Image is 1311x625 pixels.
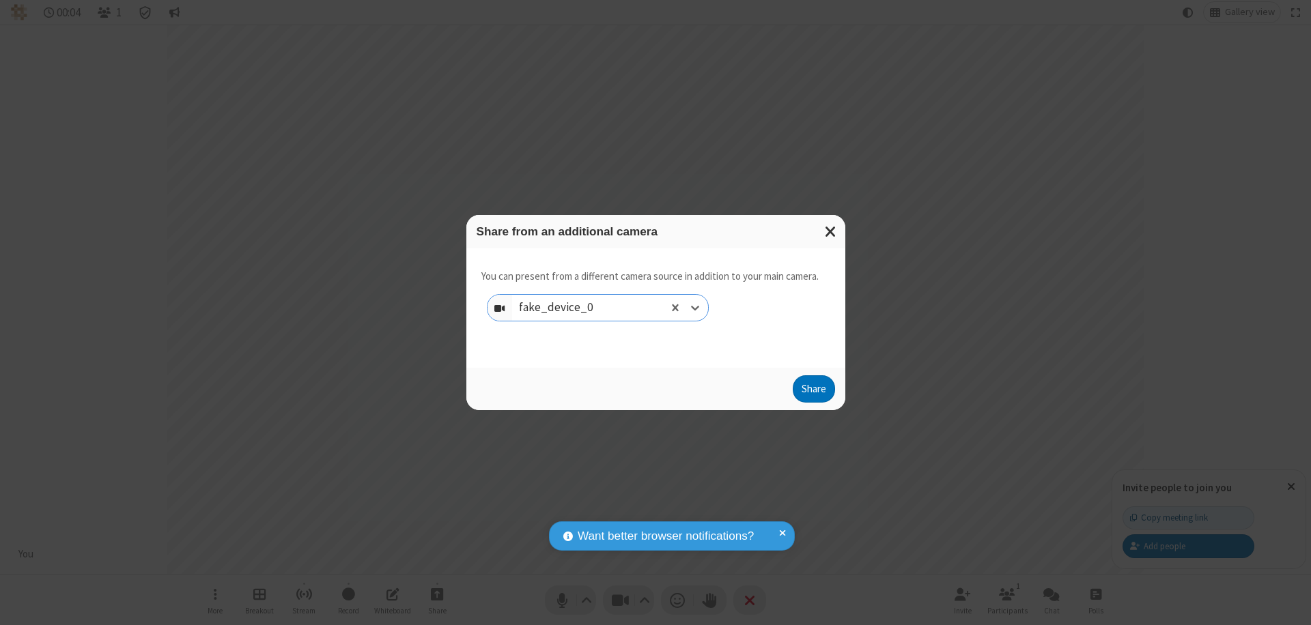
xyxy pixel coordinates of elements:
button: Close modal [817,215,845,248]
p: You can present from a different camera source in addition to your main camera. [481,269,819,285]
h3: Share from an additional camera [477,225,835,238]
div: fake_device_0 [519,300,617,317]
button: Share [793,375,835,403]
span: Want better browser notifications? [578,527,754,545]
